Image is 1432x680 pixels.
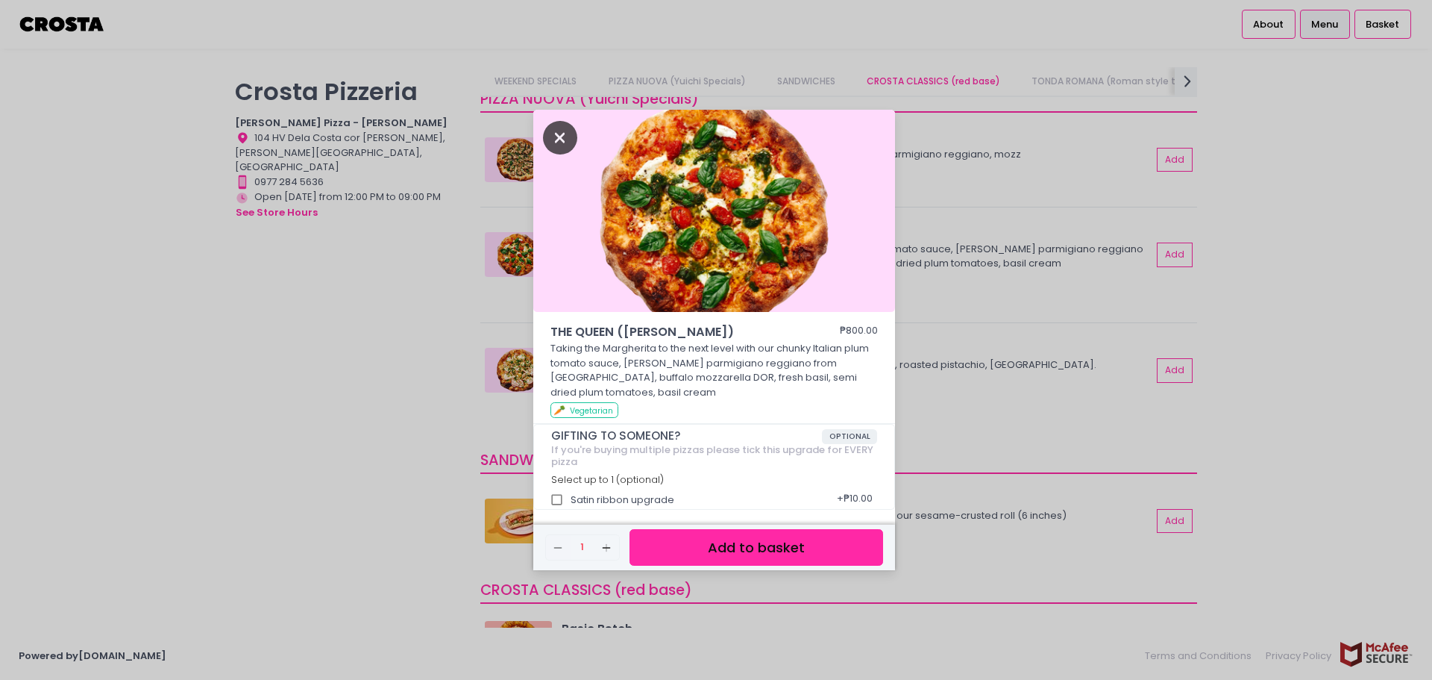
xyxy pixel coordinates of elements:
span: OPTIONAL [822,429,878,444]
img: THE QUEEN (Margherita) [533,110,895,313]
div: If you're buying multiple pizzas please tick this upgrade for EVERY pizza [551,444,878,467]
span: GIFTING TO SOMEONE? [551,429,822,443]
span: Select up to 1 (optional) [551,473,664,486]
div: ₱800.00 [840,323,878,341]
span: 🥕 [553,403,565,417]
button: Close [543,129,577,144]
button: Add to basket [629,529,883,566]
span: THE QUEEN ([PERSON_NAME]) [550,323,797,341]
div: + ₱10.00 [832,486,877,514]
span: Vegetarian [570,405,613,417]
p: Taking the Margherita to the next level with our chunky Italian plum tomato sauce, [PERSON_NAME] ... [550,341,879,399]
